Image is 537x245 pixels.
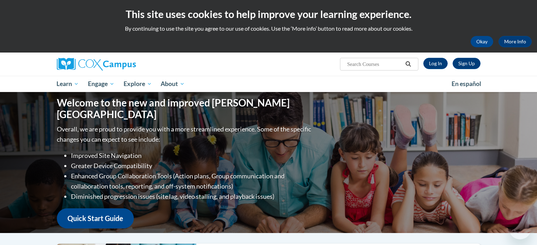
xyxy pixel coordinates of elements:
[471,36,493,47] button: Okay
[5,25,532,32] p: By continuing to use the site you agree to our use of cookies. Use the ‘More info’ button to read...
[124,80,152,88] span: Explore
[5,7,532,21] h2: This site uses cookies to help improve your learning experience.
[119,76,156,92] a: Explore
[403,60,413,68] button: Search
[83,76,119,92] a: Engage
[71,151,313,161] li: Improved Site Navigation
[46,76,491,92] div: Main menu
[57,124,313,145] p: Overall, we are proud to provide you with a more streamlined experience. Some of the specific cha...
[423,58,448,69] a: Log In
[71,161,313,171] li: Greater Device Compatibility
[57,97,313,121] h1: Welcome to the new and improved [PERSON_NAME][GEOGRAPHIC_DATA]
[52,76,84,92] a: Learn
[161,80,185,88] span: About
[71,191,313,202] li: Diminished progression issues (site lag, video stalling, and playback issues)
[71,171,313,191] li: Enhanced Group Collaboration Tools (Action plans, Group communication and collaboration tools, re...
[453,58,481,69] a: Register
[57,58,191,71] a: Cox Campus
[57,58,136,71] img: Cox Campus
[156,76,189,92] a: About
[509,217,531,239] iframe: Button to launch messaging window
[88,80,114,88] span: Engage
[499,36,532,47] a: More Info
[56,80,79,88] span: Learn
[447,76,486,91] a: En español
[452,80,481,87] span: En español
[57,208,134,228] a: Quick Start Guide
[346,60,403,68] input: Search Courses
